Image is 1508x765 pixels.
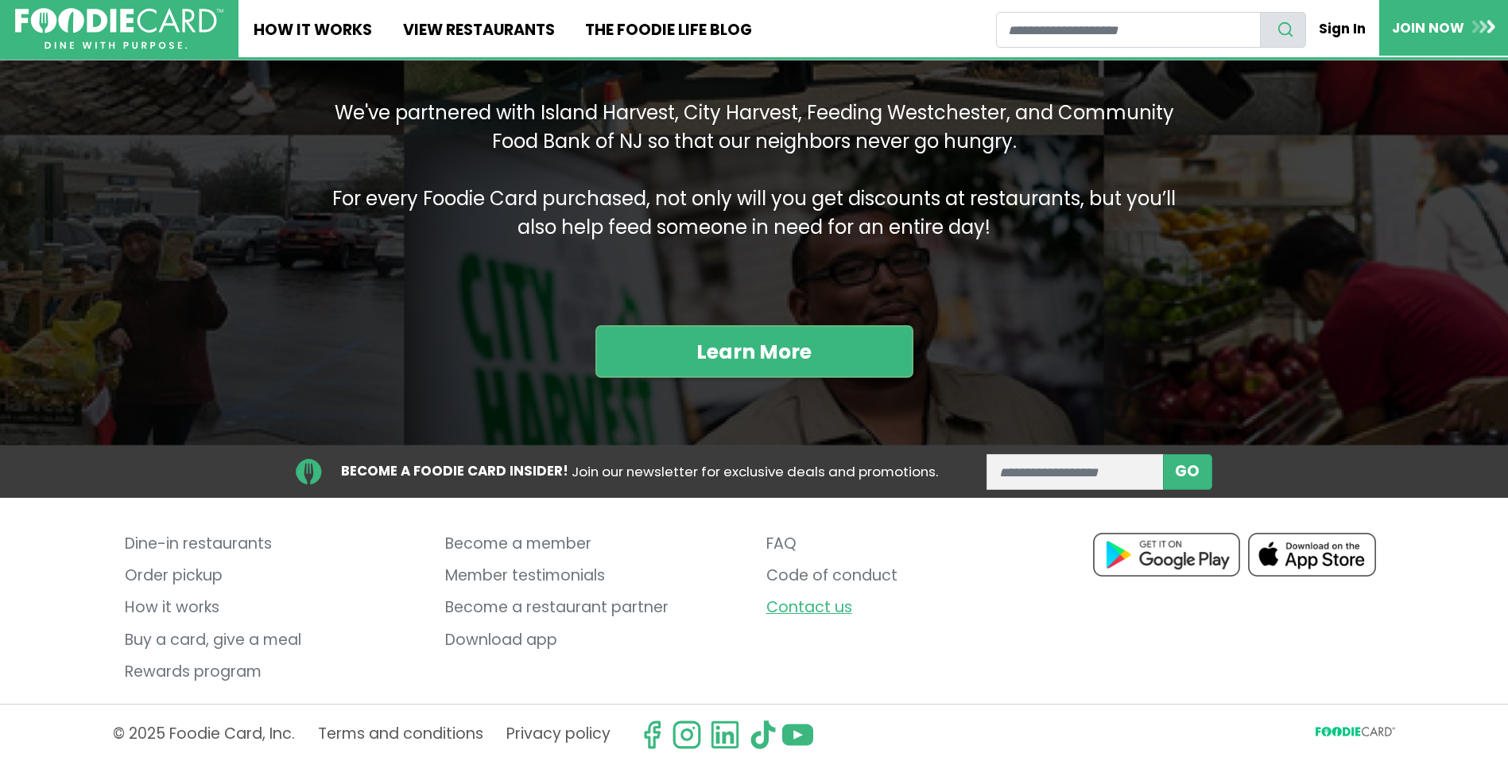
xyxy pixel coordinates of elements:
[1260,12,1306,48] button: search
[1163,454,1212,490] button: subscribe
[445,560,742,592] a: Member testimonials
[637,720,667,750] svg: check us out on facebook
[996,12,1261,48] input: restaurant search
[766,528,1063,560] a: FAQ
[445,528,742,560] a: Become a member
[506,720,611,750] a: Privacy policy
[1306,11,1379,46] a: Sign In
[445,624,742,656] a: Download app
[113,720,295,750] p: © 2025 Foodie Card, Inc.
[318,720,483,750] a: Terms and conditions
[125,592,421,624] a: How it works
[1316,727,1395,742] svg: FoodieCard
[125,560,421,592] a: Order pickup
[710,720,740,750] img: linkedin.svg
[341,461,568,480] strong: BECOME A FOODIE CARD INSIDER!
[782,720,812,750] img: youtube.svg
[445,592,742,624] a: Become a restaurant partner
[324,99,1184,265] p: We've partnered with Island Harvest, City Harvest, Feeding Westchester, and Community Food Bank o...
[987,454,1164,490] input: enter email address
[766,560,1063,592] a: Code of conduct
[572,462,938,481] span: Join our newsletter for exclusive deals and promotions.
[595,325,913,378] a: Learn More
[748,720,778,750] img: tiktok.svg
[125,528,421,560] a: Dine-in restaurants
[15,8,223,50] img: FoodieCard; Eat, Drink, Save, Donate
[125,624,421,656] a: Buy a card, give a meal
[766,592,1063,624] a: Contact us
[125,656,421,688] a: Rewards program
